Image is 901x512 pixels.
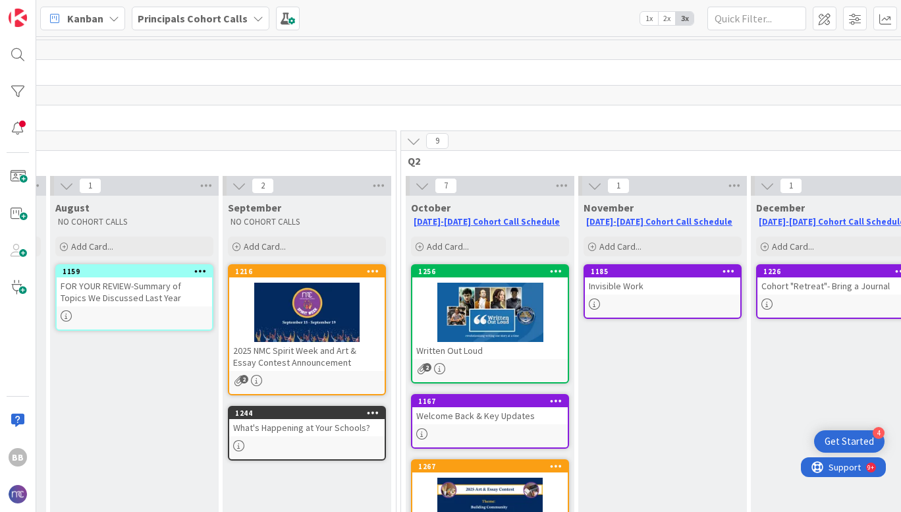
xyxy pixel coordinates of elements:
[58,217,211,227] p: NO COHORT CALLS
[235,267,385,276] div: 1216
[873,427,885,439] div: 4
[418,397,568,406] div: 1167
[9,9,27,27] img: Visit kanbanzone.com
[411,201,450,214] span: October
[658,12,676,25] span: 2x
[67,11,103,26] span: Kanban
[9,448,27,467] div: BB
[412,342,568,359] div: Written Out Loud
[427,241,469,252] span: Add Card...
[229,342,385,371] div: 2025 NMC Spirit Week and Art & Essay Contest Announcement
[229,266,385,277] div: 1216
[229,407,385,419] div: 1244
[412,407,568,424] div: Welcome Back & Key Updates
[591,267,740,276] div: 1185
[814,430,885,453] div: Open Get Started checklist, remaining modules: 4
[55,201,90,214] span: August
[57,277,212,306] div: FOR YOUR REVIEW-Summary of Topics We Discussed Last Year
[780,178,802,194] span: 1
[586,216,732,227] a: [DATE]-[DATE] Cohort Call Schedule
[412,395,568,407] div: 1167
[412,266,568,359] div: 1256Written Out Loud
[418,462,568,471] div: 1267
[240,375,248,384] span: 2
[772,241,814,252] span: Add Card...
[412,395,568,424] div: 1167Welcome Back & Key Updates
[244,241,286,252] span: Add Card...
[228,201,281,214] span: September
[57,266,212,306] div: 1159FOR YOUR REVIEW-Summary of Topics We Discussed Last Year
[584,201,634,214] span: November
[229,266,385,371] div: 12162025 NMC Spirit Week and Art & Essay Contest Announcement
[426,133,449,149] span: 9
[71,241,113,252] span: Add Card...
[707,7,806,30] input: Quick Filter...
[57,266,212,277] div: 1159
[599,241,642,252] span: Add Card...
[412,266,568,277] div: 1256
[231,217,383,227] p: NO COHORT CALLS
[676,12,694,25] span: 3x
[63,267,212,276] div: 1159
[252,178,274,194] span: 2
[229,407,385,436] div: 1244What's Happening at Your Schools?
[607,178,630,194] span: 1
[435,178,457,194] span: 7
[235,409,385,418] div: 1244
[418,267,568,276] div: 1256
[585,266,740,277] div: 1185
[412,461,568,472] div: 1267
[640,12,658,25] span: 1x
[825,435,874,448] div: Get Started
[67,5,73,16] div: 9+
[9,485,27,503] img: avatar
[79,178,101,194] span: 1
[756,201,805,214] span: December
[28,2,60,18] span: Support
[585,277,740,295] div: Invisible Work
[423,363,431,372] span: 2
[585,266,740,295] div: 1185Invisible Work
[414,216,560,227] a: [DATE]-[DATE] Cohort Call Schedule
[138,12,248,25] b: Principals Cohort Calls
[229,419,385,436] div: What's Happening at Your Schools?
